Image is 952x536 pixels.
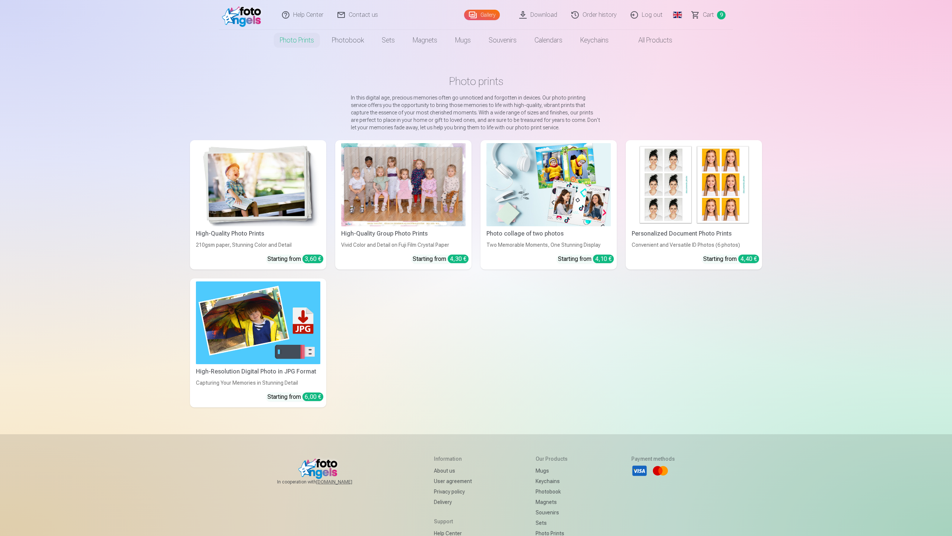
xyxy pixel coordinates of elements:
img: High-Resolution Digital Photo in JPG Format [196,281,320,365]
div: Vivid Color and Detail on Fuji Film Crystal Paper [338,241,469,249]
a: Keychains [536,476,568,486]
div: 3,60 € [302,255,323,263]
a: Privacy policy [434,486,472,497]
a: Calendars [526,30,571,51]
a: About us [434,466,472,476]
a: High-Quality Group Photo PrintsVivid Color and Detail on Fuji Film Crystal PaperStarting from 4,30 € [335,140,472,269]
div: Two Memorable Moments, One Stunning Display [483,241,614,249]
div: Capturing Your Memories in Stunning Detail [193,379,323,387]
h5: Support [434,518,472,525]
div: High-Resolution Digital Photo in JPG Format [193,367,323,376]
a: High-Quality Photo PrintsHigh-Quality Photo Prints210gsm paper, Stunning Color and DetailStarting... [190,140,326,269]
a: Photo collage of two photosPhoto collage of two photosTwo Memorable Moments, One Stunning Display... [480,140,617,269]
div: Convenient and Versatile ID Photos (6 photos) [629,241,759,249]
a: All products [618,30,681,51]
a: Sets [536,518,568,528]
a: Magnets [536,497,568,507]
div: Photo collage of two photos [483,229,614,238]
div: 6,00 € [302,392,323,401]
a: Personalized Document Photo PrintsPersonalized Document Photo PrintsConvenient and Versatile ID P... [626,140,762,269]
span: 9 [717,11,726,19]
a: Keychains [571,30,618,51]
a: Souvenirs [480,30,526,51]
a: Mugs [446,30,480,51]
div: 4,30 € [448,255,469,263]
img: Photo collage of two photos [486,143,611,226]
h5: Information [434,455,472,463]
h5: Payment methods [631,455,675,463]
div: Starting from [413,255,469,264]
a: Photobook [323,30,373,51]
a: Photobook [536,486,568,497]
div: 210gsm paper, Stunning Color and Detail [193,241,323,249]
img: High-Quality Photo Prints [196,143,320,226]
div: Starting from [558,255,614,264]
h1: Photo prints [196,75,756,88]
a: Delivery [434,497,472,507]
div: 4,10 € [593,255,614,263]
a: Gallery [464,10,500,20]
img: Personalized Document Photo Prints [632,143,756,226]
div: High-Quality Photo Prints [193,229,323,238]
a: Souvenirs [536,507,568,518]
img: /fa1 [222,3,265,27]
a: User agreement [434,476,472,486]
li: Mastercard [652,463,669,479]
h5: Our products [536,455,568,463]
div: High-Quality Group Photo Prints [338,229,469,238]
p: In this digital age, precious memories often go unnoticed and forgotten in devices. Our photo pri... [351,94,601,131]
span: In cooperation with [277,479,370,485]
a: Magnets [404,30,446,51]
a: High-Resolution Digital Photo in JPG FormatHigh-Resolution Digital Photo in JPG FormatCapturing Y... [190,278,326,408]
div: Personalized Document Photo Prints [629,229,759,238]
div: 4,40 € [738,255,759,263]
span: Сart [703,10,714,19]
div: Starting from [267,255,323,264]
a: Mugs [536,466,568,476]
div: Starting from [267,392,323,401]
a: Photo prints [271,30,323,51]
div: Starting from [703,255,759,264]
a: Sets [373,30,404,51]
a: [DOMAIN_NAME] [316,479,370,485]
li: Visa [631,463,648,479]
